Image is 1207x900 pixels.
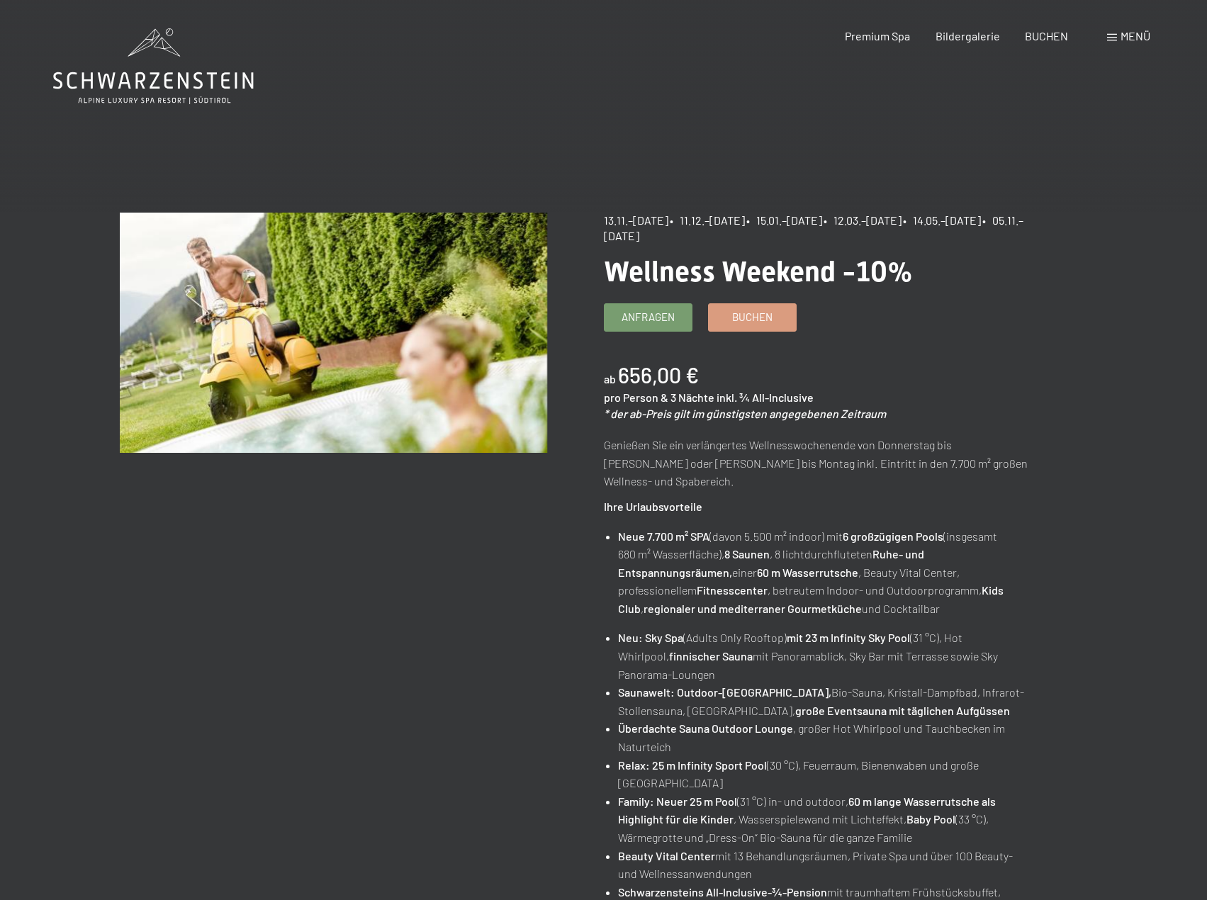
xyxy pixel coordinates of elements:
a: Premium Spa [845,29,910,43]
span: Wellness Weekend -10% [604,255,913,288]
strong: Überdachte Sauna Outdoor Lounge [618,721,793,735]
strong: finnischer Sauna [669,649,753,663]
p: Genießen Sie ein verlängertes Wellnesswochenende von Donnerstag bis [PERSON_NAME] oder [PERSON_NA... [604,436,1031,490]
strong: Ruhe- und Entspannungsräumen, [618,547,924,579]
li: , großer Hot Whirlpool und Tauchbecken im Naturteich [618,719,1031,755]
a: Bildergalerie [936,29,1000,43]
span: inkl. ¾ All-Inclusive [717,390,814,404]
a: Anfragen [605,304,692,331]
li: (davon 5.500 m² indoor) mit (insgesamt 680 m² Wasserfläche), , 8 lichtdurchfluteten einer , Beaut... [618,527,1031,618]
li: (30 °C), Feuerraum, Bienenwaben und große [GEOGRAPHIC_DATA] [618,756,1031,792]
li: (Adults Only Rooftop) (31 °C), Hot Whirlpool, mit Panoramablick, Sky Bar mit Terrasse sowie Sky P... [618,629,1031,683]
strong: Saunawelt: Outdoor-[GEOGRAPHIC_DATA], [618,685,831,699]
strong: regionaler und mediterraner Gourmetküche [644,602,862,615]
li: Bio-Sauna, Kristall-Dampfbad, Infrarot-Stollensauna, [GEOGRAPHIC_DATA], [618,683,1031,719]
span: • 12.03.–[DATE] [824,213,902,227]
strong: Beauty Vital Center [618,849,715,862]
li: (31 °C) in- und outdoor, , Wasserspielewand mit Lichteffekt, (33 °C), Wärmegrotte und „Dress-On“ ... [618,792,1031,847]
span: 3 Nächte [670,390,714,404]
span: Menü [1121,29,1150,43]
strong: 60 m Wasserrutsche [757,566,858,579]
strong: mit 23 m Infinity Sky Pool [787,631,910,644]
span: • 11.12.–[DATE] [670,213,745,227]
span: ab [604,372,616,386]
strong: Neue 7.700 m² SPA [618,529,709,543]
a: Buchen [709,304,796,331]
strong: Neu: Sky Spa [618,631,683,644]
strong: Schwarzensteins All-Inclusive-¾-Pension [618,885,827,899]
strong: 8 Saunen [724,547,770,561]
span: • 14.05.–[DATE] [903,213,981,227]
a: BUCHEN [1025,29,1068,43]
strong: Family: Neuer 25 m Pool [618,794,737,808]
li: mit 13 Behandlungsräumen, Private Spa und über 100 Beauty- und Wellnessanwendungen [618,847,1031,883]
strong: große Eventsauna mit täglichen Aufgüssen [795,704,1010,717]
strong: Relax: 25 m Infinity Sport Pool [618,758,767,772]
strong: Kids Club [618,583,1004,615]
strong: Baby Pool [906,812,955,826]
strong: Fitnesscenter [697,583,768,597]
span: Anfragen [622,310,675,325]
em: * der ab-Preis gilt im günstigsten angegebenen Zeitraum [604,407,886,420]
span: pro Person & [604,390,668,404]
b: 656,00 € [618,362,699,388]
img: Wellness Weekend -10% [120,213,547,453]
span: 13.11.–[DATE] [604,213,668,227]
span: Buchen [732,310,773,325]
strong: Ihre Urlaubsvorteile [604,500,702,513]
span: • 15.01.–[DATE] [746,213,822,227]
strong: 6 großzügigen Pools [843,529,943,543]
